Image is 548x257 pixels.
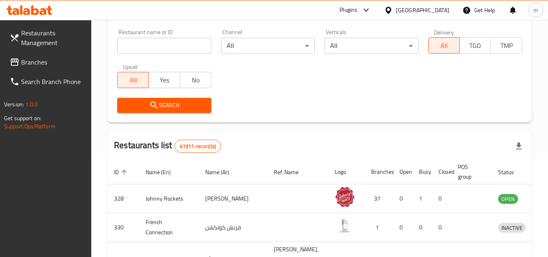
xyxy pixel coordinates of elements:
[21,77,85,86] span: Search Branch Phone
[123,64,138,69] label: Upsell
[117,72,149,88] button: All
[459,37,491,54] button: TGO
[393,160,413,184] th: Open
[340,5,357,15] div: Plugins
[21,57,85,67] span: Branches
[393,213,413,242] td: 0
[107,184,139,213] td: 328
[4,121,56,132] a: Support.OpsPlatform
[146,167,181,177] span: Name (En)
[3,72,92,91] a: Search Branch Phone
[205,167,240,177] span: Name (Ar)
[335,187,355,207] img: Johnny Rockets
[365,160,393,184] th: Branches
[325,38,418,54] div: All
[396,6,449,15] div: [GEOGRAPHIC_DATA]
[434,29,454,35] label: Delivery
[139,213,199,242] td: French Connection
[174,140,221,153] div: Total records count
[365,213,393,242] td: 1
[107,213,139,242] td: 330
[139,184,199,213] td: Johnny Rockets
[494,40,519,52] span: TMP
[328,160,365,184] th: Logo
[183,74,208,86] span: No
[274,167,309,177] span: Ref. Name
[365,184,393,213] td: 37
[199,184,267,213] td: [PERSON_NAME]
[3,52,92,72] a: Branches
[121,74,146,86] span: All
[117,38,211,54] input: Search for restaurant name or ID..
[498,167,524,177] span: Status
[21,28,85,48] span: Restaurants Management
[221,38,315,54] div: All
[114,139,221,153] h2: Restaurants list
[175,143,221,150] span: 41911 record(s)
[114,167,129,177] span: ID
[335,216,355,236] img: French Connection
[152,74,177,86] span: Yes
[509,136,529,156] div: Export file
[393,184,413,213] td: 0
[180,72,211,88] button: No
[413,213,432,242] td: 0
[432,40,457,52] span: All
[148,72,180,88] button: Yes
[25,99,38,110] span: 1.0.0
[463,40,488,52] span: TGO
[3,23,92,52] a: Restaurants Management
[117,98,211,113] button: Search
[413,184,432,213] td: 1
[124,100,204,110] span: Search
[458,162,482,181] span: POS group
[117,10,522,22] h2: Restaurant search
[533,6,538,15] span: m
[498,194,518,204] span: OPEN
[432,184,451,213] td: 0
[490,37,522,54] button: TMP
[498,223,526,233] span: INACTIVE
[432,160,451,184] th: Closed
[199,213,267,242] td: فرنش كونكشن
[432,213,451,242] td: 0
[413,160,432,184] th: Busy
[428,37,460,54] button: All
[4,113,41,123] span: Get support on:
[4,99,24,110] span: Version:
